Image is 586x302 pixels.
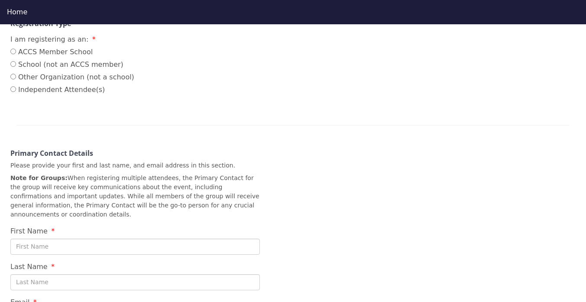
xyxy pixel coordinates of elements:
[10,59,134,70] label: School (not an ACCS member)
[7,7,579,17] div: Home
[10,61,16,67] input: School (not an ACCS member)
[10,263,48,271] span: Last Name
[10,227,48,235] span: First Name
[10,47,134,57] label: ACCS Member School
[10,49,16,54] input: ACCS Member School
[10,35,88,43] span: I am registering as an:
[10,274,260,290] input: Last Name
[10,74,16,79] input: Other Organization (not a school)
[10,174,68,181] strong: Note for Groups:
[10,85,134,95] label: Independent Attendee(s)
[10,239,260,255] input: First Name
[10,72,134,82] label: Other Organization (not a school)
[10,174,260,219] p: When registering multiple attendees, the Primary Contact for the group will receive key communica...
[10,148,93,158] strong: Primary Contact Details
[10,161,260,170] p: Please provide your first and last name, and email address in this section.
[10,86,16,92] input: Independent Attendee(s)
